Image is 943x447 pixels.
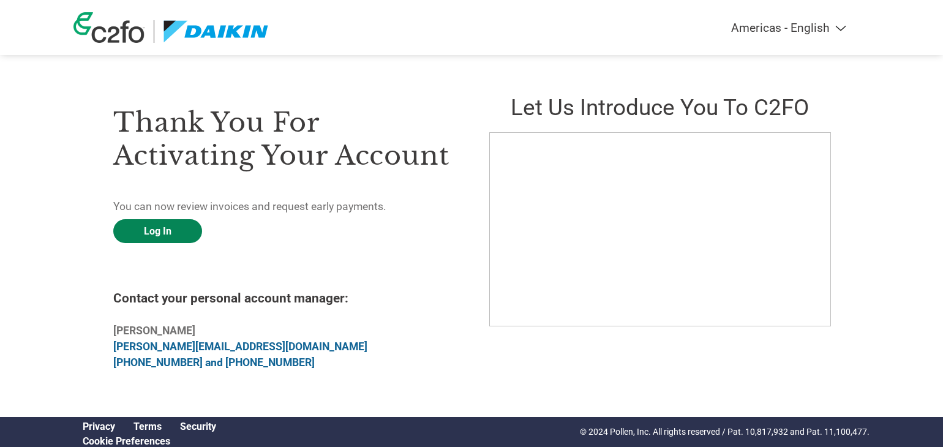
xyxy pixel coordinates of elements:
h2: Let us introduce you to C2FO [489,94,830,121]
a: Terms [133,421,162,432]
a: Log In [113,219,202,243]
a: Privacy [83,421,115,432]
a: Security [180,421,216,432]
p: © 2024 Pollen, Inc. All rights reserved / Pat. 10,817,932 and Pat. 11,100,477. [580,426,870,438]
p: You can now review invoices and request early payments. [113,198,454,214]
iframe: C2FO Introduction Video [489,132,831,326]
b: [PERSON_NAME] [113,325,195,337]
div: Open Cookie Preferences Modal [73,435,225,447]
img: c2fo logo [73,12,145,43]
a: Cookie Preferences, opens a dedicated popup modal window [83,435,170,447]
a: [PERSON_NAME][EMAIL_ADDRESS][DOMAIN_NAME] [113,340,367,353]
a: [PHONE_NUMBER] and [PHONE_NUMBER] [113,356,315,369]
h4: Contact your personal account manager: [113,291,454,306]
img: Daikin [163,20,269,43]
h3: Thank you for activating your account [113,106,454,172]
